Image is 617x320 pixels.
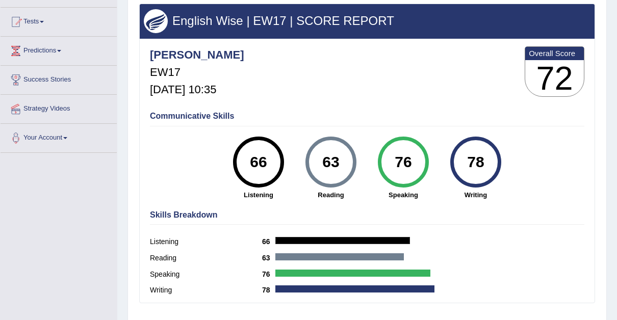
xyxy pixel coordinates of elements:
[144,14,590,28] h3: English Wise | EW17 | SCORE REPORT
[150,66,244,78] h5: EW17
[262,270,275,278] b: 76
[262,254,275,262] b: 63
[150,269,262,280] label: Speaking
[1,95,117,120] a: Strategy Videos
[227,190,290,200] strong: Listening
[312,141,349,183] div: 63
[150,84,244,96] h5: [DATE] 10:35
[150,49,244,61] h4: [PERSON_NAME]
[1,66,117,91] a: Success Stories
[144,9,168,33] img: wings.png
[262,286,275,294] b: 78
[1,124,117,149] a: Your Account
[1,8,117,33] a: Tests
[525,60,584,97] h3: 72
[300,190,362,200] strong: Reading
[529,49,580,58] b: Overall Score
[150,285,262,296] label: Writing
[150,210,584,220] h4: Skills Breakdown
[1,37,117,62] a: Predictions
[384,141,422,183] div: 76
[150,253,262,263] label: Reading
[150,236,262,247] label: Listening
[240,141,277,183] div: 66
[457,141,494,183] div: 78
[445,190,507,200] strong: Writing
[262,237,275,246] b: 66
[150,112,584,121] h4: Communicative Skills
[372,190,434,200] strong: Speaking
